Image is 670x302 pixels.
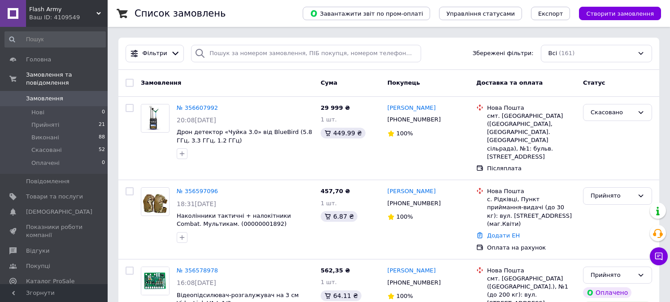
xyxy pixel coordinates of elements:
span: 1 шт. [321,279,337,285]
span: 100% [396,130,413,137]
button: Чат з покупцем [650,247,668,265]
span: Виконані [31,134,59,142]
span: Показники роботи компанії [26,223,83,239]
span: Всі [548,49,557,58]
span: Каталог ProSale [26,277,74,285]
span: Доставка та оплата [476,79,543,86]
a: № 356578978 [177,267,218,274]
a: Наколінники тактичні + налокітники Combat. Мультикам. (00000001892) [177,212,291,228]
div: [PHONE_NUMBER] [386,198,443,209]
span: 20:08[DATE] [177,116,216,124]
span: 0 [102,159,105,167]
span: Замовлення та повідомлення [26,71,108,87]
span: 29 999 ₴ [321,104,350,111]
div: 64.11 ₴ [321,290,361,301]
span: 562,35 ₴ [321,267,350,274]
button: Експорт [531,7,570,20]
a: Фото товару [141,104,170,133]
span: 21 [99,121,105,129]
div: Прийнято [591,271,634,280]
span: 100% [396,293,413,299]
div: смт. [GEOGRAPHIC_DATA] ([GEOGRAPHIC_DATA], [GEOGRAPHIC_DATA]. [GEOGRAPHIC_DATA] сільрада), №1: бу... [487,112,576,161]
div: 449.99 ₴ [321,128,365,138]
span: (161) [559,50,574,56]
a: [PERSON_NAME] [387,104,436,112]
img: Фото товару [141,267,169,295]
span: Створити замовлення [586,10,654,17]
span: 1 шт. [321,200,337,207]
span: Головна [26,56,51,64]
span: Експорт [538,10,563,17]
div: 6.87 ₴ [321,211,357,222]
span: Повідомлення [26,177,70,186]
span: Cума [321,79,337,86]
a: [PERSON_NAME] [387,267,436,275]
span: Покупець [387,79,420,86]
div: [PHONE_NUMBER] [386,277,443,289]
a: № 356597096 [177,188,218,194]
span: 16:08[DATE] [177,279,216,286]
span: 18:31[DATE] [177,200,216,207]
span: Завантажити звіт по пром-оплаті [310,9,423,17]
span: Замовлення [141,79,181,86]
div: Скасовано [591,108,634,117]
div: Нова Пошта [487,104,576,112]
span: Замовлення [26,95,63,103]
div: Ваш ID: 4109549 [29,13,108,22]
div: с. Рідківці, Пункт приймання-видачі (до 30 кг): вул. [STREET_ADDRESS] (маг.Квіти) [487,195,576,228]
div: Нова Пошта [487,187,576,195]
span: [DEMOGRAPHIC_DATA] [26,208,92,216]
span: 0 [102,108,105,116]
a: Дрон детектор «Чуйка 3.0» від BlueBird (5.8 ГГц, 3.3 ГГц, 1.2 ГГц) [177,129,312,144]
span: 457,70 ₴ [321,188,350,194]
a: Додати ЕН [487,232,520,239]
span: 100% [396,213,413,220]
img: Фото товару [141,189,169,214]
input: Пошук за номером замовлення, ПІБ покупця, номером телефону, Email, номером накладної [191,45,421,62]
span: Скасовані [31,146,62,154]
span: Товари та послуги [26,193,83,201]
span: 52 [99,146,105,154]
span: Покупці [26,262,50,270]
div: Прийнято [591,191,634,201]
span: Фільтри [143,49,167,58]
span: Статус [583,79,605,86]
span: 88 [99,134,105,142]
span: Збережені фільтри: [473,49,534,58]
a: [PERSON_NAME] [387,187,436,196]
div: Післяплата [487,164,576,173]
div: Оплата на рахунок [487,244,576,252]
span: Нові [31,108,44,116]
a: № 356607992 [177,104,218,111]
button: Управління статусами [439,7,522,20]
a: Фото товару [141,187,170,216]
img: Фото товару [141,105,169,132]
span: Відгуки [26,247,49,255]
span: Оплачені [31,159,60,167]
div: Нова Пошта [487,267,576,275]
input: Пошук [4,31,106,47]
a: Створити замовлення [570,10,661,17]
div: [PHONE_NUMBER] [386,114,443,125]
span: Flash Army [29,5,96,13]
h1: Список замовлень [135,8,226,19]
button: Створити замовлення [579,7,661,20]
button: Завантажити звіт по пром-оплаті [303,7,430,20]
span: 1 шт. [321,116,337,123]
div: Оплачено [583,287,631,298]
span: Прийняті [31,121,59,129]
span: Управління статусами [446,10,515,17]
